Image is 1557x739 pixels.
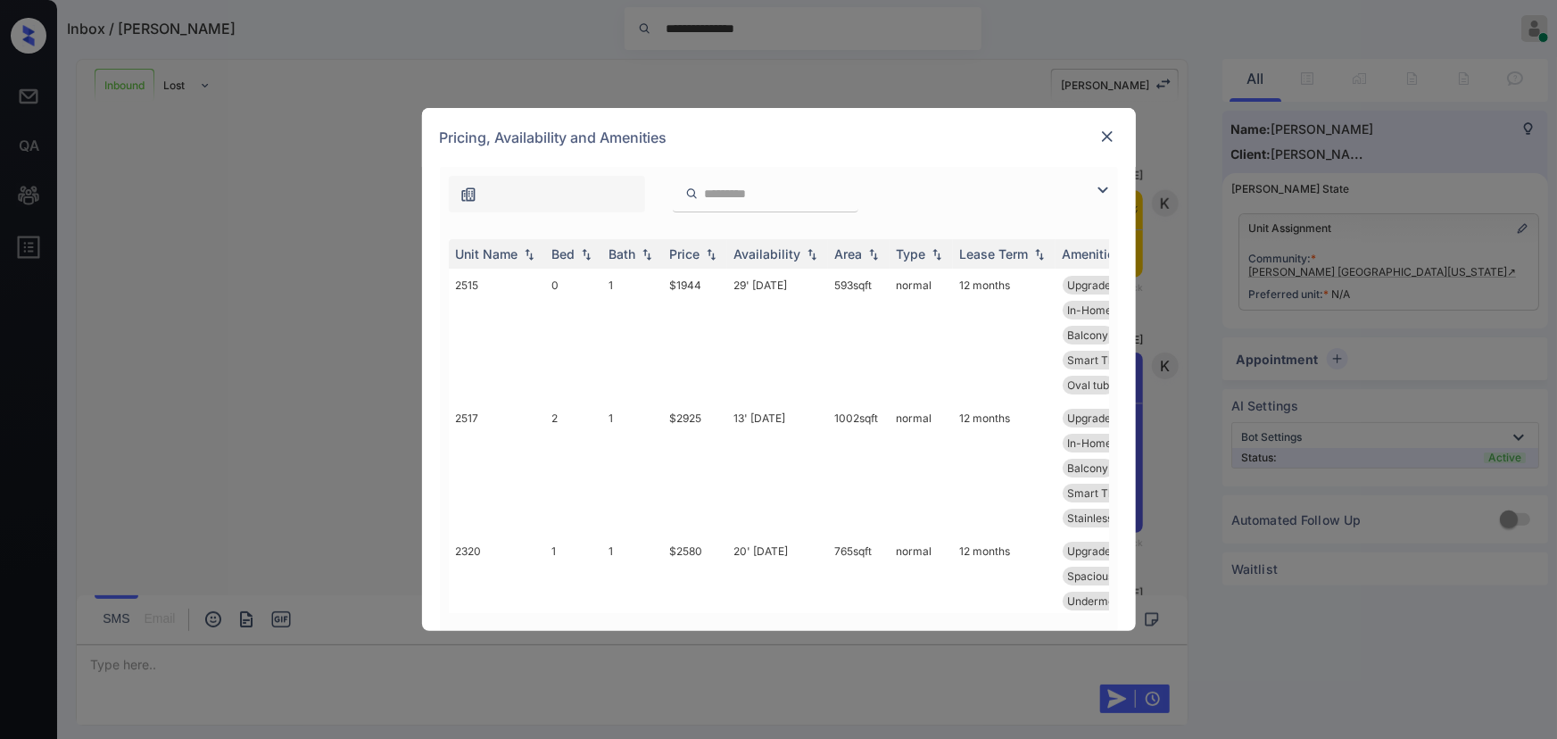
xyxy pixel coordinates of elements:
div: Availability [734,246,801,262]
div: Lease Term [960,246,1029,262]
img: icon-zuma [1092,179,1114,201]
td: $1944 [663,269,727,402]
img: icon-zuma [460,186,477,203]
div: Type [897,246,926,262]
span: Smart Thermosta... [1068,486,1165,500]
div: Price [670,246,700,262]
td: $2925 [663,402,727,535]
td: 13' [DATE] [727,402,828,535]
div: Amenities [1063,246,1122,262]
span: Oval tub [1068,378,1110,392]
img: sorting [803,248,821,261]
span: Upgrades: 2x1 [1068,411,1140,425]
td: 1 [545,535,602,693]
img: sorting [577,248,595,261]
td: 12 months [953,269,1056,402]
img: icon-zuma [685,186,699,202]
td: 12 months [953,535,1056,693]
div: Unit Name [456,246,518,262]
td: 20' [DATE] [727,535,828,693]
img: sorting [520,248,538,261]
td: normal [890,535,953,693]
img: sorting [928,248,946,261]
span: In-Home Washer ... [1068,436,1164,450]
td: 29' [DATE] [727,269,828,402]
span: In-Home Washer ... [1068,303,1164,317]
div: Bath [609,246,636,262]
img: sorting [638,248,656,261]
td: 1 [602,535,663,693]
td: 593 sqft [828,269,890,402]
span: Undermount Sink [1068,594,1156,608]
span: Balcony [1068,328,1109,342]
td: 2515 [449,269,545,402]
td: 2517 [449,402,545,535]
td: 2320 [449,535,545,693]
span: Spacious Closet [1068,569,1149,583]
td: normal [890,269,953,402]
img: sorting [702,248,720,261]
td: 1002 sqft [828,402,890,535]
img: close [1098,128,1116,145]
img: sorting [1031,248,1048,261]
div: Bed [552,246,576,262]
div: Area [835,246,863,262]
span: Upgrades: 1x1 [1068,544,1139,558]
td: $2580 [663,535,727,693]
span: Stainless Steel... [1068,511,1150,525]
span: Upgrades: 1x1 [1068,278,1139,292]
img: sorting [865,248,882,261]
td: normal [890,402,953,535]
div: Pricing, Availability and Amenities [422,108,1136,167]
td: 0 [545,269,602,402]
td: 765 sqft [828,535,890,693]
td: 2 [545,402,602,535]
td: 1 [602,402,663,535]
td: 12 months [953,402,1056,535]
span: Smart Thermosta... [1068,353,1165,367]
td: 1 [602,269,663,402]
span: Balcony [1068,461,1109,475]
